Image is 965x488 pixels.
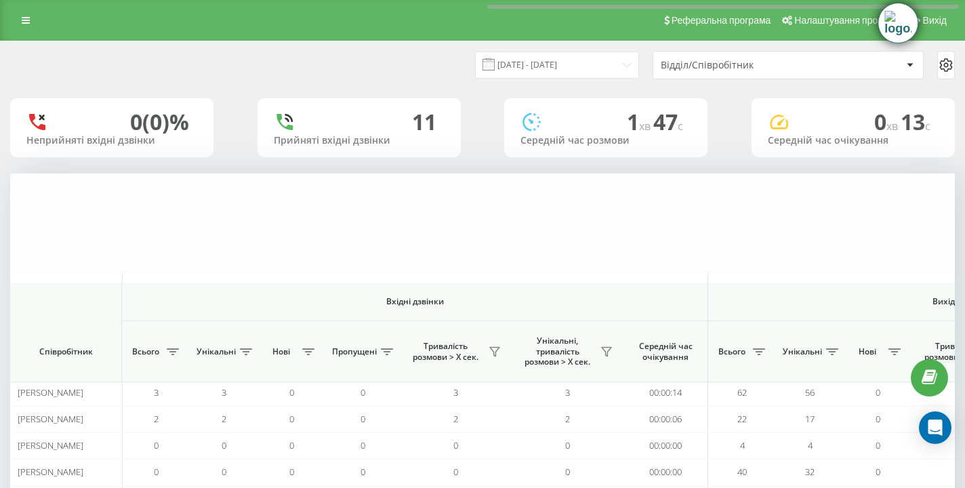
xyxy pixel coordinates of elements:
span: Нові [264,346,298,357]
span: 22 [737,413,747,425]
td: 00:00:14 [623,379,708,405]
span: 1 [154,279,159,291]
span: 0 [289,466,294,478]
span: Середній час очікування [634,341,697,362]
span: Реферальна програма [672,15,771,26]
span: 2 [565,413,570,425]
span: 0 [361,386,365,399]
span: Пропущені [332,346,377,357]
span: 0 [565,439,570,451]
span: 0 [876,279,880,291]
span: Тривалість розмови > Х сек. [407,341,485,362]
span: 1 [627,107,653,136]
span: [PERSON_NAME] [18,386,83,399]
span: Співробітник [22,346,110,357]
span: 32 [805,466,815,478]
span: хв [886,119,901,134]
span: 1 [222,279,226,291]
span: 17 [805,413,815,425]
span: 0 [876,466,880,478]
span: 0 [876,439,880,451]
span: Нові [850,346,884,357]
span: 3 [154,386,159,399]
span: Всього [715,346,749,357]
span: 0 [289,439,294,451]
span: Вихід [923,15,947,26]
span: 62 [737,386,747,399]
span: 0 [154,439,159,451]
span: Всього [129,346,163,357]
td: 00:00:00 [623,459,708,485]
span: 3 [565,386,570,399]
td: 00:00:05 [623,272,708,299]
span: 40 [737,466,747,478]
div: Середній час розмови [520,135,691,146]
span: 0 [565,466,570,478]
span: 0 [289,413,294,425]
span: Вхідні дзвінки [157,296,672,307]
span: 0 [874,107,901,136]
span: 13 [805,279,815,291]
div: Прийняті вхідні дзвінки [274,135,445,146]
span: 2 [222,413,226,425]
span: 0 [453,439,458,451]
span: 3 [453,386,458,399]
span: 56 [805,386,815,399]
div: Open Intercom Messenger [919,411,951,444]
div: Неприйняті вхідні дзвінки [26,135,197,146]
span: Налаштування профілю [794,15,900,26]
span: [PERSON_NAME] [18,466,83,478]
span: 0 [453,466,458,478]
span: Унікальні [197,346,236,357]
span: хв [639,119,653,134]
span: 0 [361,413,365,425]
span: 0 [361,279,365,291]
span: 4 [740,439,745,451]
span: 0 [361,439,365,451]
td: 00:00:00 [623,432,708,459]
span: 0 [222,466,226,478]
span: 0 [361,466,365,478]
span: 0 [289,279,294,291]
span: [PERSON_NAME] [18,413,83,425]
span: 1 [565,279,570,291]
span: 0 [222,439,226,451]
span: c [678,119,683,134]
div: Середній час очікування [768,135,939,146]
div: 0 (0)% [130,109,189,135]
span: Унікальні, тривалість розмови > Х сек. [518,335,596,367]
span: 0 [154,466,159,478]
span: 0 [876,386,880,399]
span: 47 [653,107,683,136]
div: Відділ/Співробітник [661,60,823,71]
span: 13 [901,107,930,136]
span: 3 [222,386,226,399]
div: 11 [412,109,436,135]
span: 0 [876,413,880,425]
span: Унікальні [783,346,822,357]
span: [PERSON_NAME] [18,439,83,451]
span: c [925,119,930,134]
span: 2 [453,413,458,425]
span: 13 [737,279,747,291]
img: Timeline extension [884,11,911,35]
span: 0 [289,386,294,399]
span: 2 [154,413,159,425]
td: 00:00:06 [623,406,708,432]
span: 1 [453,279,458,291]
span: 4 [808,439,813,451]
